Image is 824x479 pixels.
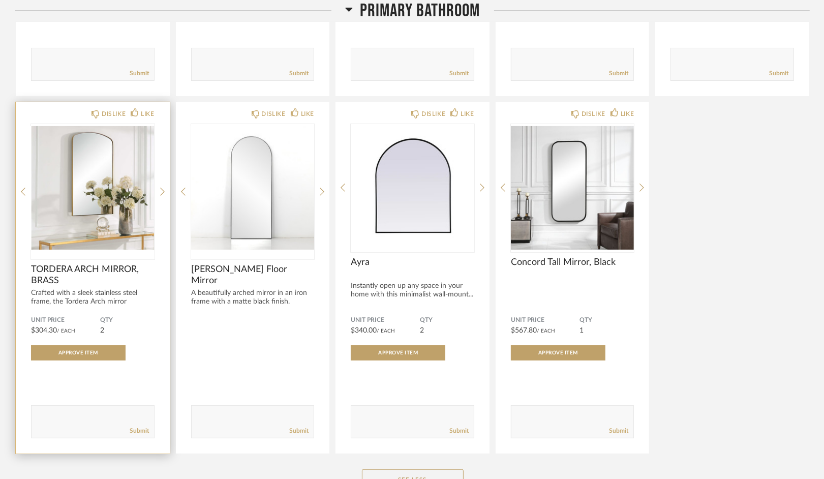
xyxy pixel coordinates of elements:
[511,345,605,361] button: Approve Item
[351,316,420,324] span: Unit Price
[100,327,104,334] span: 2
[57,328,75,334] span: / Each
[58,350,98,355] span: Approve Item
[449,427,469,435] a: Submit
[31,327,57,334] span: $304.30
[289,427,309,435] a: Submit
[449,69,469,78] a: Submit
[31,345,126,361] button: Approve Item
[351,345,445,361] button: Approve Item
[538,350,578,355] span: Approve Item
[420,316,474,324] span: QTY
[621,109,634,119] div: LIKE
[191,289,315,306] div: A beautifully arched mirror in an iron frame with a matte black finish.
[582,109,605,119] div: DISLIKE
[102,109,126,119] div: DISLIKE
[130,427,149,435] a: Submit
[191,264,315,286] span: [PERSON_NAME] Floor Mirror
[31,289,155,315] div: Crafted with a sleek stainless steel frame, the Tordera Arch mirror feature...
[461,109,474,119] div: LIKE
[191,124,315,251] img: undefined
[769,69,788,78] a: Submit
[351,282,474,299] div: Instantly open up any space in your home with this minimalist wall-mount...
[579,316,634,324] span: QTY
[351,257,474,268] span: Ayra
[377,328,395,334] span: / Each
[511,257,634,268] span: Concord Tall Mirror, Black
[31,316,100,324] span: Unit Price
[511,316,580,324] span: Unit Price
[191,124,315,251] div: 0
[609,69,628,78] a: Submit
[420,327,424,334] span: 2
[31,124,155,251] div: 0
[378,350,418,355] span: Approve Item
[351,124,474,251] img: undefined
[609,427,628,435] a: Submit
[351,327,377,334] span: $340.00
[511,327,537,334] span: $567.80
[289,69,309,78] a: Submit
[301,109,314,119] div: LIKE
[579,327,584,334] span: 1
[421,109,445,119] div: DISLIKE
[31,124,155,251] img: undefined
[100,316,155,324] span: QTY
[511,124,634,251] img: undefined
[31,264,155,286] span: TORDERA ARCH MIRROR, BRASS
[537,328,555,334] span: / Each
[141,109,154,119] div: LIKE
[262,109,286,119] div: DISLIKE
[130,69,149,78] a: Submit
